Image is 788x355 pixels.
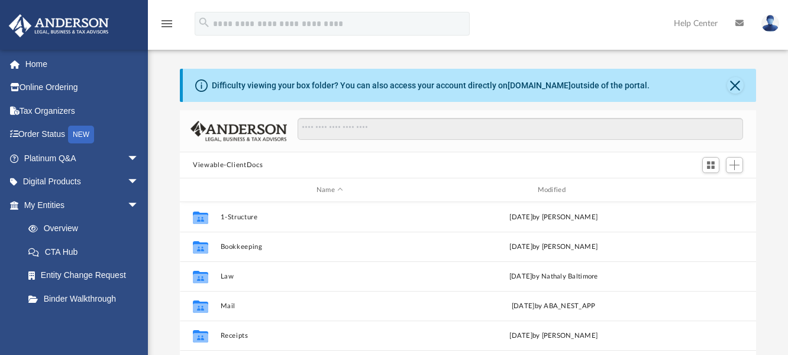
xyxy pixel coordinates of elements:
button: Law [221,273,440,280]
div: id [185,185,215,196]
div: Name [220,185,439,196]
a: Overview [17,217,157,241]
button: Bookkeeping [221,243,440,251]
i: menu [160,17,174,31]
a: My Entitiesarrow_drop_down [8,193,157,217]
i: search [198,16,211,29]
input: Search files and folders [298,118,743,140]
div: [DATE] by ABA_NEST_APP [444,301,663,312]
a: CTA Hub [17,240,157,264]
a: Online Ordering [8,76,157,100]
a: Binder Walkthrough [17,287,157,311]
span: arrow_drop_down [127,193,151,218]
a: Entity Change Request [17,264,157,287]
button: Receipts [221,332,440,340]
button: Viewable-ClientDocs [193,160,263,171]
div: Modified [444,185,663,196]
a: Platinum Q&Aarrow_drop_down [8,146,157,170]
div: [DATE] by [PERSON_NAME] [444,212,663,223]
div: [DATE] by [PERSON_NAME] [444,242,663,252]
div: Difficulty viewing your box folder? You can also access your account directly on outside of the p... [212,79,650,92]
a: Digital Productsarrow_drop_down [8,170,157,194]
a: [DOMAIN_NAME] [508,81,571,90]
button: Add [726,157,744,174]
a: Order StatusNEW [8,123,157,147]
div: NEW [68,126,94,143]
a: menu [160,23,174,31]
div: id [668,185,751,196]
button: Close [727,77,744,94]
a: My Blueprint [17,311,151,334]
button: 1-Structure [221,213,440,221]
img: User Pic [761,15,779,32]
a: Tax Organizers [8,99,157,123]
a: Home [8,52,157,76]
button: Switch to Grid View [702,157,720,174]
div: [DATE] by Nathaly Baltimore [444,271,663,282]
button: Mail [221,302,440,310]
span: arrow_drop_down [127,146,151,171]
img: Anderson Advisors Platinum Portal [5,14,112,37]
div: [DATE] by [PERSON_NAME] [444,331,663,341]
span: arrow_drop_down [127,170,151,194]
